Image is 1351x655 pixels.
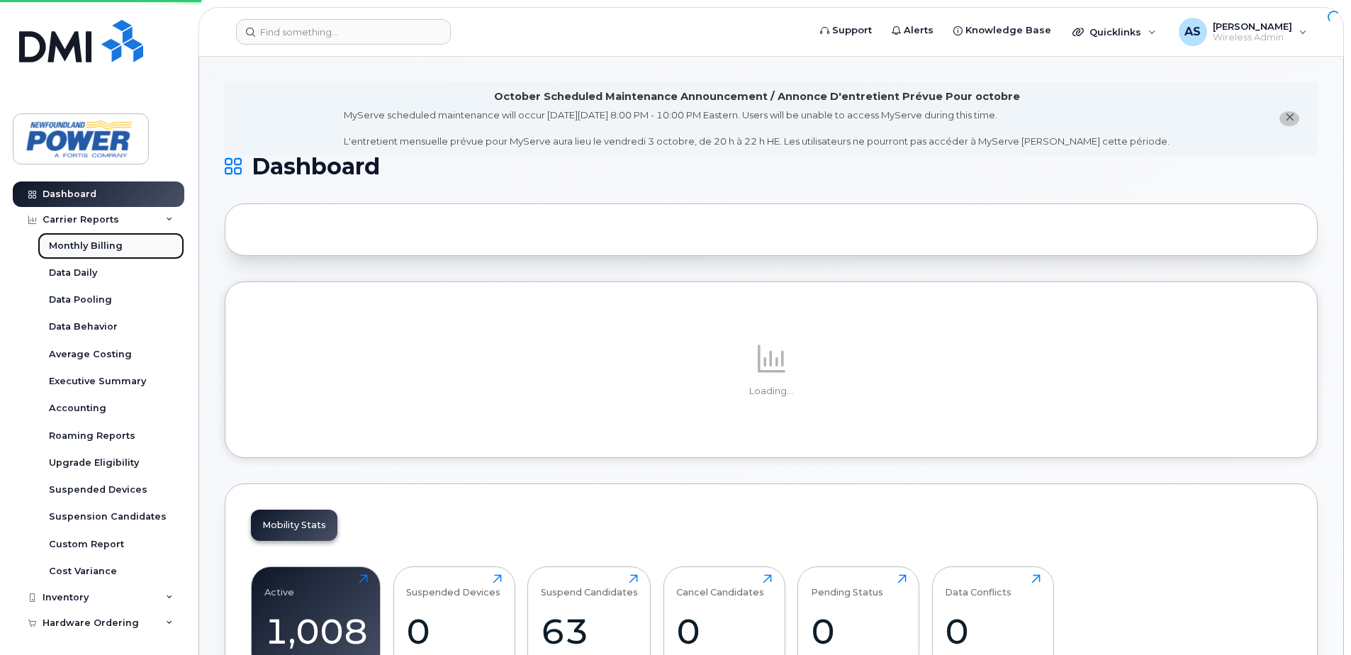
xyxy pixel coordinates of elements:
div: Suspend Candidates [541,574,638,598]
div: Pending Status [811,574,883,598]
span: Dashboard [252,156,380,177]
div: MyServe scheduled maintenance will occur [DATE][DATE] 8:00 PM - 10:00 PM Eastern. Users will be u... [344,108,1170,148]
div: Active [264,574,294,598]
div: 0 [676,610,772,652]
div: 63 [541,610,638,652]
div: Suspended Devices [406,574,500,598]
div: October Scheduled Maintenance Announcement / Annonce D'entretient Prévue Pour octobre [494,89,1020,104]
div: 0 [945,610,1041,652]
div: 1,008 [264,610,368,652]
div: 0 [811,610,907,652]
div: Cancel Candidates [676,574,764,598]
button: close notification [1279,111,1299,126]
div: Data Conflicts [945,574,1011,598]
div: 0 [406,610,502,652]
p: Loading... [251,385,1291,398]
